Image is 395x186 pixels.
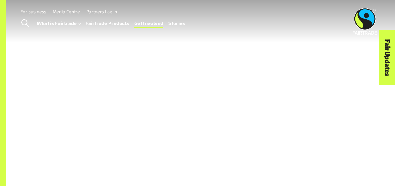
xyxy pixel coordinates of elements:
[86,9,117,14] a: Partners Log In
[17,16,33,31] a: Toggle Search
[37,19,81,28] a: What is Fairtrade
[353,8,377,35] img: Fairtrade Australia New Zealand logo
[168,19,185,28] a: Stories
[85,19,129,28] a: Fairtrade Products
[53,9,80,14] a: Media Centre
[20,9,46,14] a: For business
[134,19,163,28] a: Get Involved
